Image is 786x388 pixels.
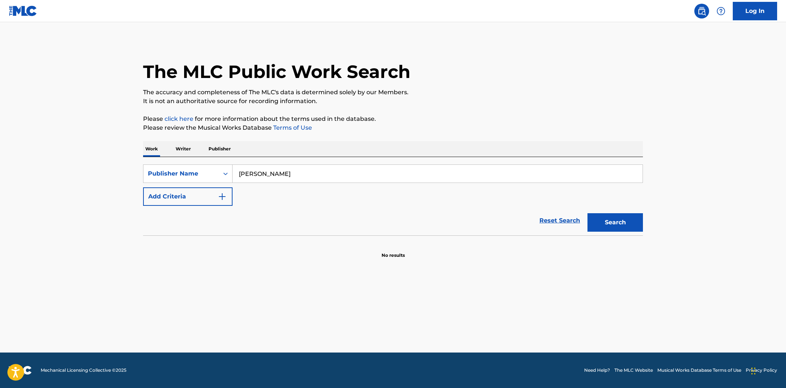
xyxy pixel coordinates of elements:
img: logo [9,366,32,375]
div: Help [714,4,728,18]
p: Please review the Musical Works Database [143,123,643,132]
button: Search [587,213,643,232]
p: No results [382,243,405,259]
iframe: Resource Center [765,263,786,322]
form: Search Form [143,164,643,235]
a: Public Search [694,4,709,18]
p: Publisher [206,141,233,157]
a: The MLC Website [614,367,653,374]
button: Add Criteria [143,187,233,206]
img: 9d2ae6d4665cec9f34b9.svg [218,192,227,201]
p: It is not an authoritative source for recording information. [143,97,643,106]
h1: The MLC Public Work Search [143,61,410,83]
a: Terms of Use [272,124,312,131]
a: Reset Search [536,212,584,229]
p: Please for more information about the terms used in the database. [143,115,643,123]
p: The accuracy and completeness of The MLC's data is determined solely by our Members. [143,88,643,97]
a: click here [165,115,193,122]
div: Drag [751,360,756,382]
img: search [697,7,706,16]
p: Work [143,141,160,157]
p: Writer [173,141,193,157]
img: help [716,7,725,16]
a: Need Help? [584,367,610,374]
div: Publisher Name [148,169,214,178]
a: Musical Works Database Terms of Use [657,367,741,374]
img: MLC Logo [9,6,37,16]
span: Mechanical Licensing Collective © 2025 [41,367,126,374]
a: Log In [733,2,777,20]
iframe: Chat Widget [749,353,786,388]
a: Privacy Policy [746,367,777,374]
